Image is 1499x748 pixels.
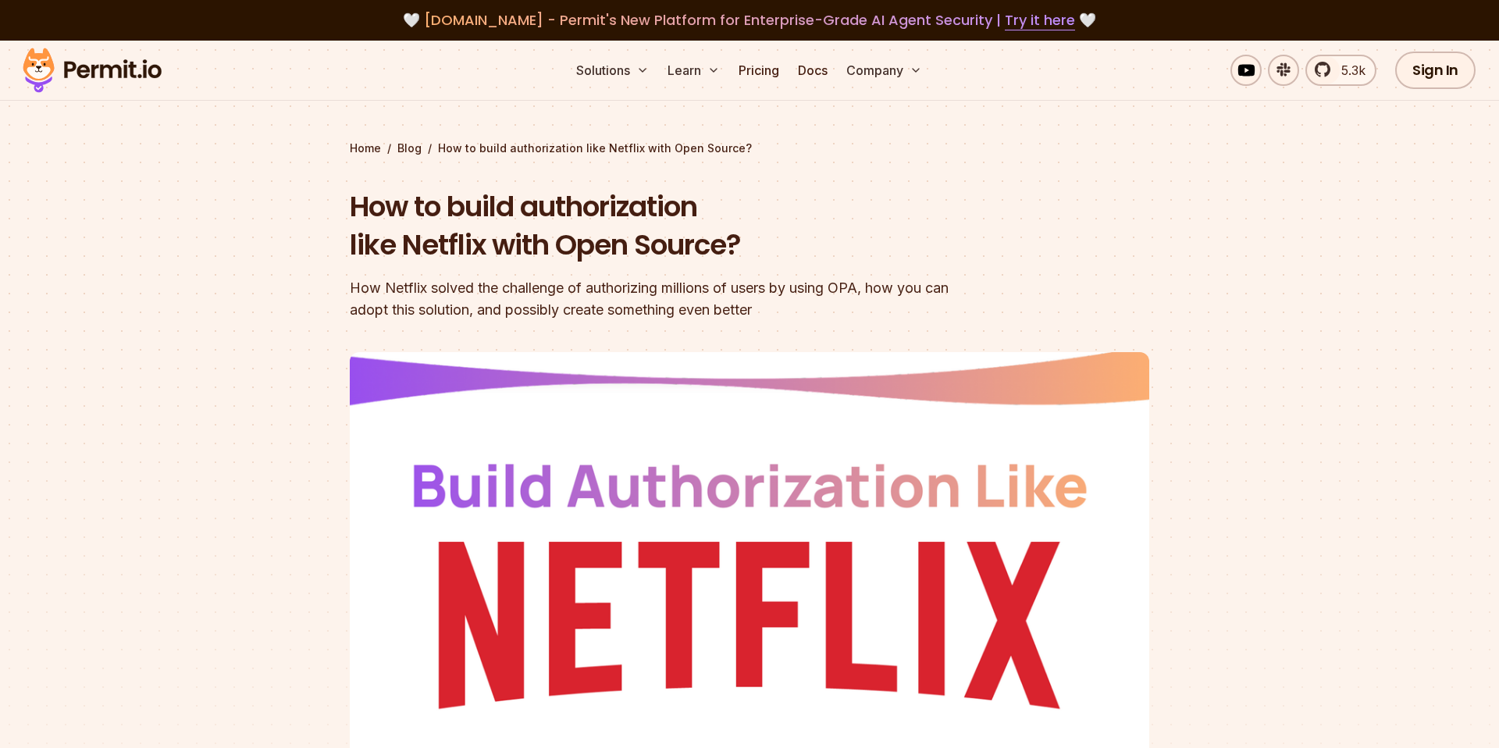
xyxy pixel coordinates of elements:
[1305,55,1376,86] a: 5.3k
[661,55,726,86] button: Learn
[350,141,1149,156] div: / /
[1395,52,1476,89] a: Sign In
[792,55,834,86] a: Docs
[397,141,422,156] a: Blog
[37,9,1462,31] div: 🤍 🤍
[350,277,949,321] div: How Netflix solved the challenge of authorizing millions of users by using OPA, how you can adopt...
[16,44,169,97] img: Permit logo
[1005,10,1075,30] a: Try it here
[424,10,1075,30] span: [DOMAIN_NAME] - Permit's New Platform for Enterprise-Grade AI Agent Security |
[1332,61,1365,80] span: 5.3k
[840,55,928,86] button: Company
[570,55,655,86] button: Solutions
[350,187,949,265] h1: How to build authorization like Netflix with Open Source?
[732,55,785,86] a: Pricing
[350,141,381,156] a: Home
